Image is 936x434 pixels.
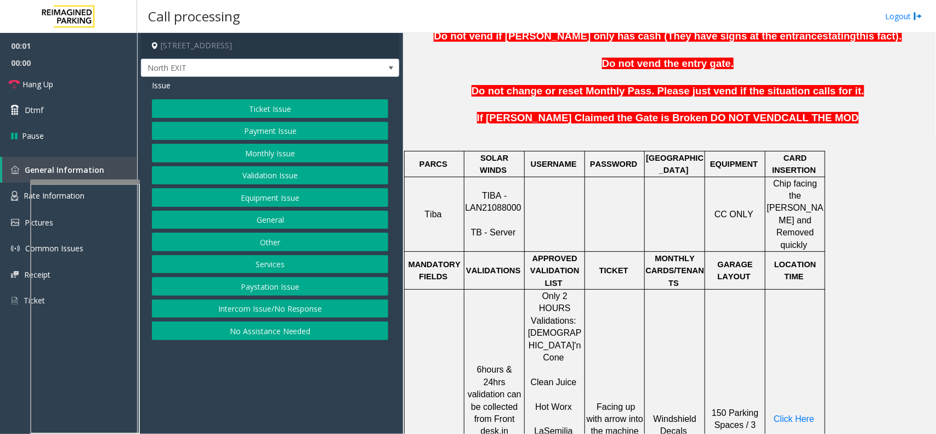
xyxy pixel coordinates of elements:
h4: [STREET_ADDRESS] [141,33,399,59]
span: Rate Information [24,190,84,201]
button: No Assistance Needed [152,322,388,340]
button: Equipment Issue [152,188,388,207]
span: APPROVED VALIDATION LIST [530,254,580,288]
span: North EXIT [141,59,347,77]
img: 'icon' [11,244,20,253]
span: Receipt [24,269,50,280]
span: TB - Server [471,228,516,237]
span: CARD INSERTION [772,154,816,174]
span: ). [895,30,901,42]
h3: Call processing [143,3,246,30]
span: this fact [856,30,896,42]
span: MANDATORY FIELDS [409,260,461,281]
span: PARCS [419,160,447,168]
span: MONTHLY CARDS/TENANTS [645,254,704,288]
span: If [PERSON_NAME] Claimed the Gate is Broken DO NOT VEND [477,112,782,123]
span: Hot Worx [535,402,572,412]
span: Do not vend the entry gate. [602,58,734,69]
span: Dtmf [25,104,43,116]
button: Other [152,233,388,251]
span: Do not vend if [PERSON_NAME] only has cash (They have signs at the entrance [434,30,822,42]
span: CC ONLY [714,210,753,219]
span: CALL THE MOD [781,112,859,123]
img: logout [914,10,922,22]
span: Tiba [425,210,442,219]
a: General Information [2,157,137,183]
span: USERNAME [531,160,577,168]
span: [DEMOGRAPHIC_DATA]'n Cone [528,328,582,362]
span: PASSWORD [590,160,637,168]
span: [GEOGRAPHIC_DATA] [646,154,704,174]
span: TICKET [599,266,628,275]
span: VALIDATIONS [466,266,520,275]
img: 'icon' [11,296,18,306]
button: Monthly Issue [152,144,388,162]
img: 'icon' [11,219,19,226]
img: 'icon' [11,191,18,201]
span: stating [823,30,856,42]
button: Validation Issue [152,166,388,185]
span: Pause [22,130,44,142]
button: Paystation Issue [152,277,388,296]
img: 'icon' [11,166,19,174]
span: Do not change or reset Monthly Pass. Please just vend if the situation calls for it. [472,85,864,97]
span: TIBA - LAN21088000 [465,191,521,212]
span: GARAGE LAYOUT [718,260,753,281]
button: Payment Issue [152,122,388,140]
span: Common Issues [25,243,83,253]
span: General Information [25,165,104,175]
span: Hang Up [22,78,53,90]
button: Ticket Issue [152,99,388,118]
span: SOLAR WINDS [480,154,508,174]
button: General [152,211,388,229]
button: Services [152,255,388,274]
a: Logout [885,10,922,22]
span: EQUIPMENT [710,160,758,168]
span: LOCATION TIME [774,260,816,281]
span: Clean Juice [531,377,577,387]
span: Only 2 HOURS Validations: [531,291,576,325]
span: Pictures [25,217,53,228]
a: Click Here [774,415,814,424]
img: 'icon' [11,271,19,278]
span: Chip facing the [PERSON_NAME] and Removed quickly [767,179,824,250]
span: Ticket [24,295,45,306]
button: Intercom Issue/No Response [152,300,388,318]
span: Issue [152,80,171,91]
